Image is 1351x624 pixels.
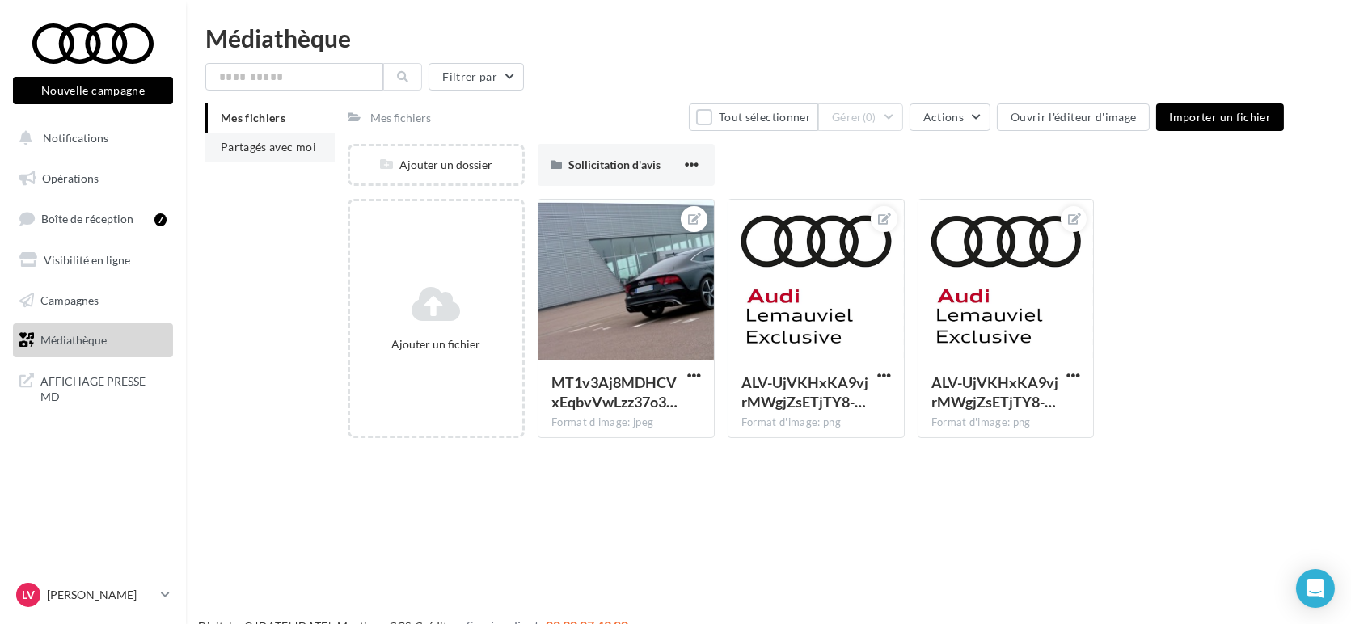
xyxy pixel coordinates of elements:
div: Ajouter un fichier [357,336,516,352]
span: LV [22,587,35,603]
div: Médiathèque [205,26,1332,50]
div: Format d'image: jpeg [551,415,701,430]
span: Opérations [42,171,99,185]
span: Notifications [43,131,108,145]
a: LV [PERSON_NAME] [13,580,173,610]
a: Médiathèque [10,323,176,357]
span: Actions [923,110,964,124]
span: ALV-UjVKHxKA9vjrMWgjZsETjTY8-GePi5GTxiU7V7n7vTpoBnoKTsWF [931,373,1058,411]
span: Mes fichiers [221,111,285,124]
a: AFFICHAGE PRESSE MD [10,364,176,411]
button: Importer un fichier [1156,103,1284,131]
div: Format d'image: png [931,415,1081,430]
button: Gérer(0) [818,103,903,131]
button: Notifications [10,121,170,155]
span: (0) [863,111,876,124]
button: Ouvrir l'éditeur d'image [997,103,1150,131]
span: Partagés avec moi [221,140,316,154]
a: Opérations [10,162,176,196]
div: 7 [154,213,167,226]
span: ALV-UjVKHxKA9vjrMWgjZsETjTY8-GePi5GTxiU7V7n7vTpoBnoKTsWF [741,373,868,411]
span: Campagnes [40,293,99,306]
button: Tout sélectionner [689,103,818,131]
button: Actions [910,103,990,131]
div: Ajouter un dossier [350,157,522,173]
div: Open Intercom Messenger [1296,569,1335,608]
span: Boîte de réception [41,212,133,226]
a: Boîte de réception7 [10,201,176,236]
div: Mes fichiers [370,110,431,126]
span: Visibilité en ligne [44,253,130,267]
span: MT1v3Aj8MDHCVxEqbvVwLzz37o3ST89a9_UFqY_0ZBDFDdM-nk1fNlADWCDGGZprtfi-gVvM8jyIz-P9Rw=s0 [551,373,678,411]
p: [PERSON_NAME] [47,587,154,603]
span: Sollicitation d'avis [568,158,661,171]
div: Format d'image: png [741,415,891,430]
span: Importer un fichier [1169,110,1271,124]
button: Filtrer par [429,63,524,91]
a: Campagnes [10,284,176,318]
button: Nouvelle campagne [13,77,173,104]
span: Médiathèque [40,333,107,347]
a: Visibilité en ligne [10,243,176,277]
span: AFFICHAGE PRESSE MD [40,370,167,405]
